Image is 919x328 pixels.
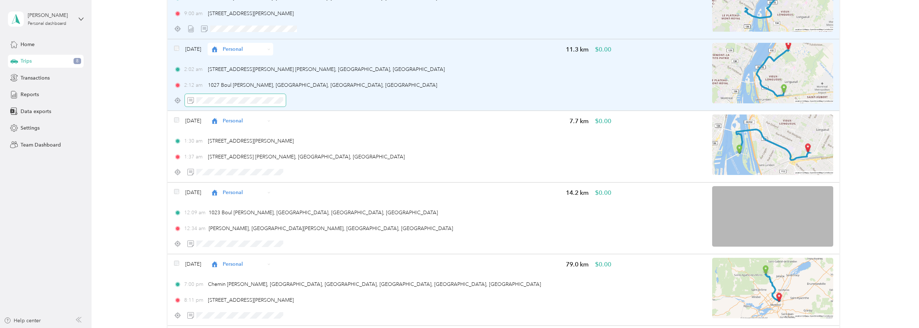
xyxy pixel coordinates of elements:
span: 2:02 am [184,66,205,73]
span: Home [21,41,35,48]
span: $0.00 [595,45,611,54]
img: minimap [712,114,833,175]
span: [DATE] [185,189,201,196]
span: [STREET_ADDRESS][PERSON_NAME] [208,297,294,303]
img: minimap [712,186,833,247]
span: Personal [223,45,265,53]
span: 8 [74,58,81,64]
span: [STREET_ADDRESS] [PERSON_NAME], [GEOGRAPHIC_DATA], [GEOGRAPHIC_DATA] [208,154,405,160]
span: Trips [21,57,32,65]
span: [STREET_ADDRESS][PERSON_NAME] [208,138,294,144]
span: 11.3 km [566,45,589,54]
span: 14.2 km [566,188,589,197]
span: Reports [21,91,39,98]
img: minimap [712,43,833,103]
span: 9:00 am [184,10,205,17]
button: Help center [4,317,41,324]
span: [DATE] [185,260,201,268]
span: 12:34 am [184,225,205,232]
div: [PERSON_NAME] [28,12,73,19]
span: 1023 Boul [PERSON_NAME], [GEOGRAPHIC_DATA], [GEOGRAPHIC_DATA], [GEOGRAPHIC_DATA] [209,210,438,216]
span: $0.00 [595,188,611,197]
span: 7.7 km [569,117,589,126]
span: [STREET_ADDRESS][PERSON_NAME] [208,10,294,17]
span: Settings [21,124,40,132]
span: 2:12 am [184,81,205,89]
span: [DATE] [185,45,201,53]
span: Team Dashboard [21,141,61,149]
iframe: Everlance-gr Chat Button Frame [879,288,919,328]
span: 7:00 pm [184,280,205,288]
span: [PERSON_NAME], [GEOGRAPHIC_DATA][PERSON_NAME], [GEOGRAPHIC_DATA], [GEOGRAPHIC_DATA] [209,225,453,232]
span: $0.00 [595,260,611,269]
span: 1:30 am [184,137,205,145]
span: Personal [223,260,265,268]
span: 1027 Boul [PERSON_NAME], [GEOGRAPHIC_DATA], [GEOGRAPHIC_DATA], [GEOGRAPHIC_DATA] [208,82,437,88]
span: $0.00 [595,117,611,126]
span: Personal [223,189,265,196]
span: 8:11 pm [184,296,205,304]
span: Transactions [21,74,50,82]
span: 12:09 am [184,209,205,216]
span: [STREET_ADDRESS][PERSON_NAME] [PERSON_NAME], [GEOGRAPHIC_DATA], [GEOGRAPHIC_DATA] [208,66,445,72]
img: minimap [712,258,833,318]
span: Personal [223,117,265,125]
span: Chemin [PERSON_NAME], [GEOGRAPHIC_DATA], [GEOGRAPHIC_DATA], [GEOGRAPHIC_DATA], [GEOGRAPHIC_DATA],... [208,281,541,287]
span: 1:37 am [184,153,205,161]
span: Data exports [21,108,51,115]
span: 79.0 km [566,260,589,269]
div: Personal dashboard [28,22,66,26]
span: [DATE] [185,117,201,125]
